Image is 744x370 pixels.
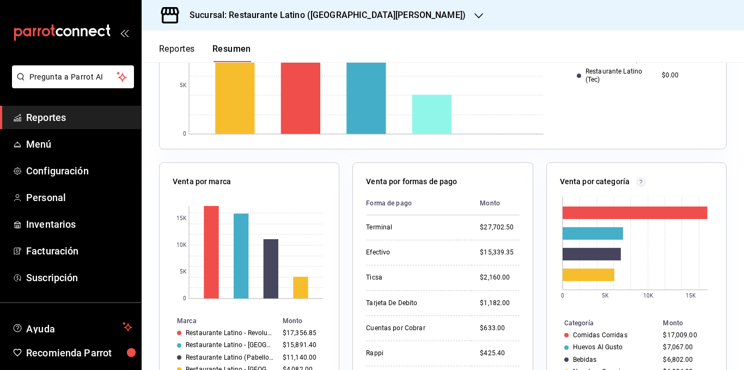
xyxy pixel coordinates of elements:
div: $425.40 [480,349,519,358]
button: Reportes [159,44,195,62]
text: 0 [183,296,186,302]
div: Restaurante Latino (Pabellon) [186,354,274,361]
button: Resumen [212,44,251,62]
div: $15,891.40 [283,341,321,349]
th: Categoría [547,317,659,329]
span: Configuración [26,163,132,178]
text: 10K [176,242,187,248]
div: $6,802.00 [663,356,709,363]
div: Restaurante Latino - Revolucion [186,329,274,337]
div: $7,067.00 [663,343,709,351]
p: Venta por formas de pago [366,176,457,187]
div: $17,356.85 [283,329,321,337]
div: Terminal [366,223,462,232]
th: Monto [278,315,339,327]
div: Restaurante Latino (Tec) [577,68,653,83]
div: $27,702.50 [480,223,519,232]
div: Comidas Corridas [573,331,627,339]
div: $15,339.35 [480,248,519,257]
text: 5K [180,269,187,275]
td: $0.00 [657,65,713,86]
div: $2,160.00 [480,273,519,282]
span: Facturación [26,244,132,258]
span: Ayuda [26,320,118,333]
button: Pregunta a Parrot AI [12,65,134,88]
button: open_drawer_menu [120,28,129,37]
span: Inventarios [26,217,132,232]
div: Ticsa [366,273,462,282]
div: Rappi [366,349,462,358]
h3: Sucursal: Restaurante Latino ([GEOGRAPHIC_DATA][PERSON_NAME]) [181,9,466,22]
span: Recomienda Parrot [26,345,132,360]
div: Tarjeta De Debito [366,299,462,308]
th: Monto [658,317,726,329]
div: Cuentas por Cobrar [366,324,462,333]
th: Marca [160,315,278,327]
div: $11,140.00 [283,354,321,361]
div: $17,009.00 [663,331,709,339]
text: 10K [643,293,653,299]
span: Menú [26,137,132,151]
span: Suscripción [26,270,132,285]
p: Venta por categoría [560,176,630,187]
p: Venta por marca [173,176,231,187]
th: Monto [471,192,519,215]
div: Huevos Al Gusto [573,343,623,351]
span: Pregunta a Parrot AI [29,71,117,83]
div: Efectivo [366,248,462,257]
div: $633.00 [480,324,519,333]
text: 15K [176,216,187,222]
text: 15K [685,293,696,299]
text: 0 [183,131,186,137]
a: Pregunta a Parrot AI [8,79,134,90]
div: Restaurante Latino - [GEOGRAPHIC_DATA][PERSON_NAME] MTY [186,341,274,349]
text: 5K [602,293,609,299]
div: $1,182.00 [480,299,519,308]
text: 5K [180,83,187,89]
th: Forma de pago [366,192,471,215]
span: Personal [26,190,132,205]
span: Reportes [26,110,132,125]
div: navigation tabs [159,44,251,62]
div: Bebidas [573,356,597,363]
text: 0 [561,293,564,299]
